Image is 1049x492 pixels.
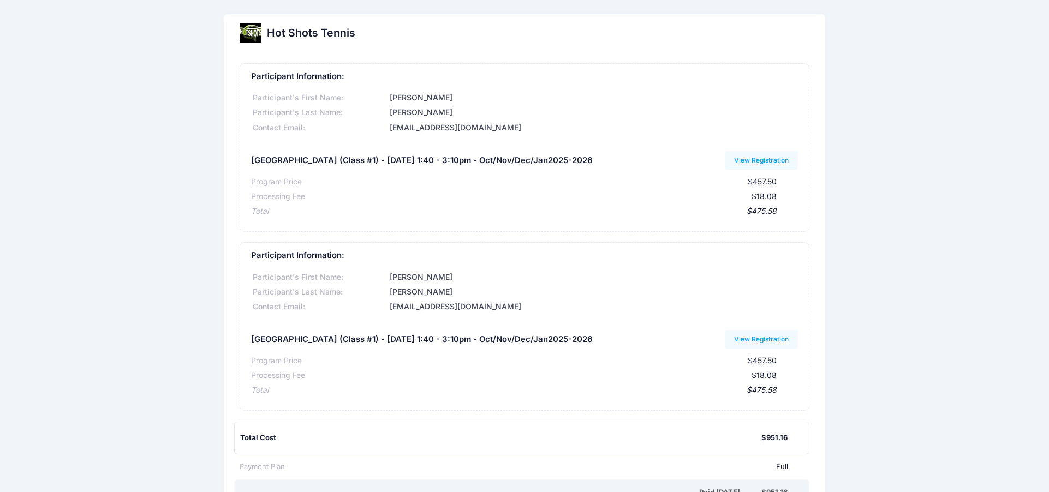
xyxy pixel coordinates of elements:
div: Participant's First Name: [251,92,388,104]
div: Participant's Last Name: [251,286,388,298]
div: Contact Email: [251,122,388,134]
h5: Participant Information: [251,251,798,261]
div: Program Price [251,176,302,188]
div: Program Price [251,355,302,367]
div: [EMAIL_ADDRESS][DOMAIN_NAME] [388,301,798,313]
div: Total [251,385,269,396]
div: Contact Email: [251,301,388,313]
h5: [GEOGRAPHIC_DATA] (Class #1) - [DATE] 1:40 - 3:10pm - Oct/Nov/Dec/Jan2025-2026 [251,156,593,166]
div: $18.08 [305,191,777,202]
a: View Registration [725,330,798,349]
div: [PERSON_NAME] [388,107,798,118]
h5: Participant Information: [251,72,798,82]
div: Participant's First Name: [251,272,388,283]
div: Payment Plan [240,461,285,472]
span: $457.50 [748,356,777,365]
h2: Hot Shots Tennis [267,27,355,39]
div: Processing Fee [251,370,305,381]
div: [PERSON_NAME] [388,286,798,298]
div: [PERSON_NAME] [388,272,798,283]
div: [PERSON_NAME] [388,92,798,104]
h5: [GEOGRAPHIC_DATA] (Class #1) - [DATE] 1:40 - 3:10pm - Oct/Nov/Dec/Jan2025-2026 [251,335,593,345]
div: Total Cost [240,433,761,443]
div: $18.08 [305,370,777,381]
div: Participant's Last Name: [251,107,388,118]
div: [EMAIL_ADDRESS][DOMAIN_NAME] [388,122,798,134]
div: $475.58 [269,385,777,396]
span: $457.50 [748,177,777,186]
a: View Registration [725,151,798,170]
div: $475.58 [269,206,777,217]
div: Full [285,461,788,472]
div: Total [251,206,269,217]
div: Processing Fee [251,191,305,202]
div: $951.16 [761,433,788,443]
